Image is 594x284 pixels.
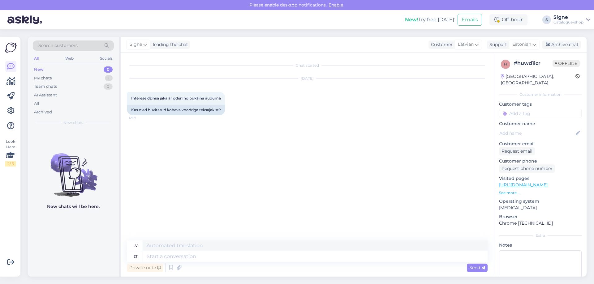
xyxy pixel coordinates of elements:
[499,233,582,238] div: Extra
[34,75,52,81] div: My chats
[487,41,507,48] div: Support
[489,14,527,25] div: Off-hour
[512,41,531,48] span: Estonian
[499,158,582,164] p: Customer phone
[133,240,138,251] div: lv
[499,190,582,196] p: See more ...
[64,54,75,62] div: Web
[38,42,78,49] span: Search customers
[499,182,548,188] a: [URL][DOMAIN_NAME]
[130,41,142,48] span: Signe
[104,83,113,90] div: 0
[131,96,221,100] span: Interesē džinsa jaka ar oderi no pūkaina auduma
[499,130,575,137] input: Add name
[501,73,575,86] div: [GEOGRAPHIC_DATA], [GEOGRAPHIC_DATA]
[428,41,453,48] div: Customer
[499,101,582,108] p: Customer tags
[104,66,113,73] div: 0
[405,16,455,23] div: Try free [DATE]:
[150,41,188,48] div: leading the chat
[499,141,582,147] p: Customer email
[129,116,152,120] span: 12:57
[469,265,485,270] span: Send
[34,109,52,115] div: Archived
[34,100,39,107] div: All
[499,205,582,211] p: [MEDICAL_DATA]
[499,220,582,227] p: Chrome [TECHNICAL_ID]
[499,175,582,182] p: Visited pages
[499,198,582,205] p: Operating system
[28,142,119,198] img: No chats
[34,66,44,73] div: New
[542,40,581,49] div: Archive chat
[553,60,580,67] span: Offline
[47,203,100,210] p: New chats will be here.
[553,15,583,20] div: Signe
[127,264,163,272] div: Private note
[63,120,83,125] span: New chats
[5,161,16,167] div: 2 / 3
[499,164,555,173] div: Request phone number
[127,76,488,81] div: [DATE]
[105,75,113,81] div: 1
[5,139,16,167] div: Look Here
[405,17,418,23] b: New!
[127,63,488,68] div: Chat started
[499,147,535,155] div: Request email
[553,20,583,25] div: Catalogue-shop
[499,92,582,97] div: Customer information
[499,109,582,118] input: Add a tag
[99,54,114,62] div: Socials
[458,14,482,26] button: Emails
[5,42,17,53] img: Askly Logo
[33,54,40,62] div: All
[504,62,507,66] span: h
[499,121,582,127] p: Customer name
[34,83,57,90] div: Team chats
[327,2,345,8] span: Enable
[553,15,590,25] a: SigneCatalogue-shop
[133,251,137,262] div: et
[127,105,225,115] div: Kas oled huvitatud koheva voodriga teksajakist?
[542,15,551,24] div: S
[458,41,474,48] span: Latvian
[499,214,582,220] p: Browser
[499,242,582,248] p: Notes
[34,92,57,98] div: AI Assistant
[514,60,553,67] div: # huwd1icr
